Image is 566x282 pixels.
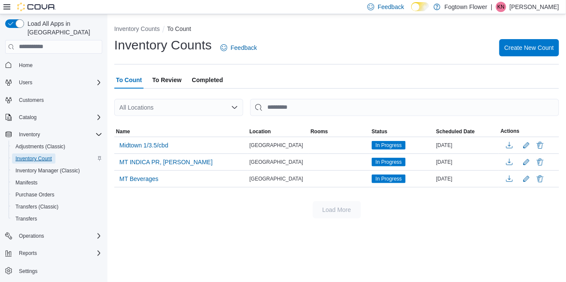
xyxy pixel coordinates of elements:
span: Operations [19,233,44,239]
span: Inventory Count [12,153,102,164]
span: Dark Mode [411,11,412,12]
span: Transfers (Classic) [15,203,58,210]
span: To Count [116,71,142,89]
button: To Count [167,25,191,32]
button: Scheduled Date [434,126,499,137]
button: Customers [2,94,106,106]
span: Home [15,60,102,70]
button: Inventory Manager (Classic) [9,165,106,177]
span: Users [19,79,32,86]
button: Reports [2,247,106,259]
a: Manifests [12,178,41,188]
button: MT Beverages [116,172,162,185]
span: Adjustments (Classic) [12,141,102,152]
span: Inventory Count [15,155,52,162]
a: Settings [15,266,41,276]
button: Open list of options [231,104,238,111]
button: Status [370,126,434,137]
span: Manifests [15,179,37,186]
span: Customers [15,95,102,105]
span: Feedback [378,3,404,11]
span: In Progress [376,141,402,149]
span: Transfers (Classic) [12,202,102,212]
span: Inventory [19,131,40,138]
span: Settings [15,265,102,276]
span: Inventory [15,129,102,140]
button: Edit count details [521,156,532,169]
span: [GEOGRAPHIC_DATA] [250,142,303,149]
span: Operations [15,231,102,241]
button: Purchase Orders [9,189,106,201]
a: Feedback [217,39,260,56]
button: MT INDICA PR, [PERSON_NAME] [116,156,216,169]
span: Transfers [12,214,102,224]
span: Completed [192,71,223,89]
button: Edit count details [521,139,532,152]
button: Reports [15,248,40,258]
button: Edit count details [521,172,532,185]
a: Transfers (Classic) [12,202,62,212]
button: Delete [535,157,545,167]
a: Transfers [12,214,40,224]
a: Purchase Orders [12,190,58,200]
button: Transfers [9,213,106,225]
p: | [491,2,493,12]
span: Manifests [12,178,102,188]
span: Load More [322,205,351,214]
button: Settings [2,264,106,277]
span: Scheduled Date [436,128,475,135]
span: To Review [152,71,181,89]
span: Adjustments (Classic) [15,143,65,150]
span: In Progress [376,175,402,183]
button: Inventory Counts [114,25,160,32]
button: Users [15,77,36,88]
button: Rooms [309,126,370,137]
span: Users [15,77,102,88]
span: MT Beverages [119,175,159,183]
button: Manifests [9,177,106,189]
span: Rooms [311,128,328,135]
button: Inventory [15,129,43,140]
span: Actions [501,128,520,135]
span: Midtown 1/3.5/cbd [119,141,168,150]
p: [PERSON_NAME] [510,2,559,12]
button: Home [2,59,106,71]
h1: Inventory Counts [114,37,212,54]
button: Catalog [15,112,40,123]
a: Customers [15,95,47,105]
button: Midtown 1/3.5/cbd [116,139,172,152]
button: Delete [535,140,545,150]
button: Operations [2,230,106,242]
input: This is a search bar. After typing your query, hit enter to filter the results lower in the page. [250,99,559,116]
span: In Progress [372,158,406,166]
button: Load More [313,201,361,218]
span: Inventory Manager (Classic) [15,167,80,174]
span: Settings [19,268,37,275]
button: Name [114,126,248,137]
p: Fogtown Flower [445,2,488,12]
a: Adjustments (Classic) [12,141,69,152]
span: In Progress [376,158,402,166]
span: Catalog [15,112,102,123]
div: [DATE] [434,157,499,167]
span: Reports [19,250,37,257]
span: In Progress [372,175,406,183]
span: Home [19,62,33,69]
img: Cova [17,3,56,11]
span: Load All Apps in [GEOGRAPHIC_DATA] [24,19,102,37]
button: Operations [15,231,48,241]
span: In Progress [372,141,406,150]
button: Inventory [2,129,106,141]
span: Status [372,128,388,135]
a: Inventory Count [12,153,55,164]
span: Transfers [15,215,37,222]
span: Customers [19,97,44,104]
button: Users [2,77,106,89]
nav: An example of EuiBreadcrumbs [114,25,559,35]
button: Delete [535,174,545,184]
span: Reports [15,248,102,258]
input: Dark Mode [411,2,429,11]
button: Location [248,126,309,137]
div: [DATE] [434,140,499,150]
span: Name [116,128,130,135]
